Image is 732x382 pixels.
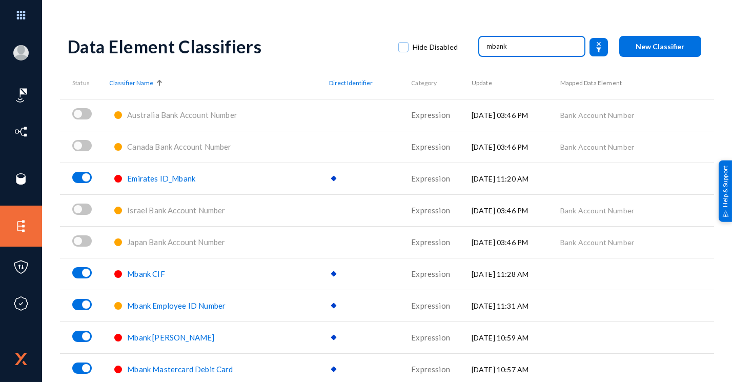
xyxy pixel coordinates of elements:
[560,131,714,163] td: Bank Account Number
[127,143,231,151] a: Canada Bank Account Number
[329,78,411,88] div: Direct Identifier
[619,36,701,57] button: New Classifier
[13,45,29,61] img: blank-profile-picture.png
[127,174,195,183] a: Emirates ID_Mbank
[636,42,685,51] span: New Classifier
[411,110,450,119] span: Expression
[472,226,560,258] td: [DATE] 03:46 PM
[127,333,214,342] a: Mbank [PERSON_NAME]
[127,301,226,310] span: Mbank Employee ID Number
[72,79,90,87] span: Status
[411,79,437,87] span: Category
[411,237,450,247] span: Expression
[127,142,231,151] span: Canada Bank Account Number
[13,218,29,234] img: icon-elements.svg
[13,296,29,311] img: icon-compliance.svg
[411,174,450,183] span: Expression
[472,321,560,353] td: [DATE] 10:59 AM
[472,99,560,131] td: [DATE] 03:46 PM
[472,163,560,194] td: [DATE] 11:20 AM
[560,226,714,258] td: Bank Account Number
[329,78,373,88] span: Direct Identifier
[472,67,560,99] th: Update
[6,4,36,26] img: app launcher
[560,194,714,226] td: Bank Account Number
[472,194,560,226] td: [DATE] 03:46 PM
[68,36,388,57] div: Data Element Classifiers
[127,111,237,119] a: Australia Bank Account Number
[13,124,29,139] img: icon-inventory.svg
[411,365,450,374] span: Expression
[472,131,560,163] td: [DATE] 03:46 PM
[722,210,729,217] img: help_support.svg
[109,78,153,88] span: Classifier Name
[127,206,225,215] a: Israel Bank Account Number
[127,270,165,278] a: Mbank CIF
[413,39,458,55] span: Hide Disabled
[13,259,29,275] img: icon-policies.svg
[127,301,226,310] a: Mbank Employee ID Number
[109,78,329,88] div: Classifier Name
[487,38,577,54] input: Filter on keywords
[472,258,560,290] td: [DATE] 11:28 AM
[472,290,560,321] td: [DATE] 11:31 AM
[411,301,450,310] span: Expression
[127,237,225,247] span: Japan Bank Account Number
[13,171,29,187] img: icon-sources.svg
[411,206,450,215] span: Expression
[560,99,714,131] td: Bank Account Number
[127,269,165,278] span: Mbank CIF
[560,67,714,99] th: Mapped Data Element
[411,142,450,151] span: Expression
[127,110,237,119] span: Australia Bank Account Number
[127,365,233,374] a: Mbank Mastercard Debit Card
[411,269,450,278] span: Expression
[13,88,29,103] img: icon-risk-sonar.svg
[411,333,450,342] span: Expression
[127,238,225,247] a: Japan Bank Account Number
[719,160,732,222] div: Help & Support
